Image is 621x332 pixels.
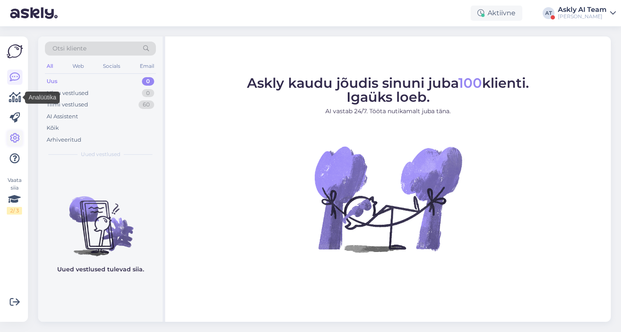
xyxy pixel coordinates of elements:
[45,61,55,72] div: All
[81,151,120,158] span: Uued vestlused
[47,112,78,121] div: AI Assistent
[47,124,59,132] div: Kõik
[558,6,607,13] div: Askly AI Team
[57,265,144,274] p: Uued vestlused tulevad siia.
[101,61,122,72] div: Socials
[558,6,616,20] a: Askly AI Team[PERSON_NAME]
[247,107,529,116] p: AI vastab 24/7. Tööta nutikamalt juba täna.
[458,75,482,91] span: 100
[47,89,89,98] div: Minu vestlused
[7,207,22,215] div: 2 / 3
[139,100,154,109] div: 60
[71,61,86,72] div: Web
[142,89,154,98] div: 0
[53,44,86,53] span: Otsi kliente
[138,61,156,72] div: Email
[7,43,23,59] img: Askly Logo
[247,75,529,105] span: Askly kaudu jõudis sinuni juba klienti. Igaüks loeb.
[558,13,607,20] div: [PERSON_NAME]
[47,100,88,109] div: Tiimi vestlused
[47,136,81,144] div: Arhiveeritud
[312,123,464,275] img: No Chat active
[7,176,22,215] div: Vaata siia
[25,92,59,104] div: Analüütika
[471,6,522,21] div: Aktiivne
[38,181,163,257] img: No chats
[543,7,554,19] div: AT
[142,77,154,86] div: 0
[47,77,58,86] div: Uus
